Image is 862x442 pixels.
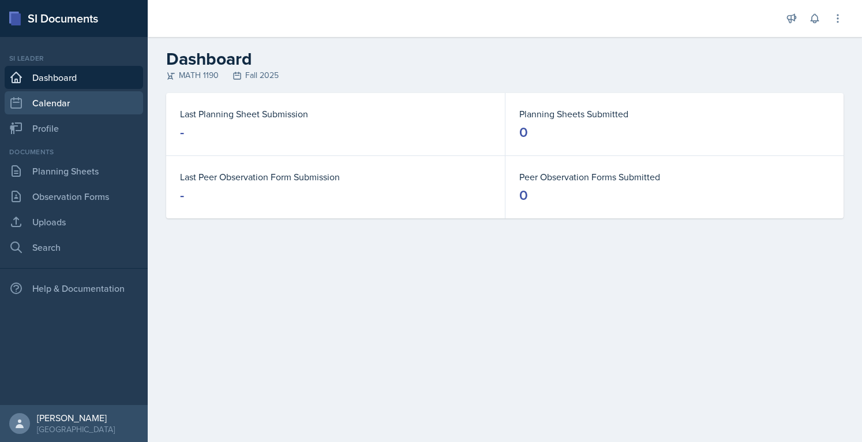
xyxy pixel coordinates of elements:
a: Planning Sheets [5,159,143,183]
div: Help & Documentation [5,277,143,300]
a: Uploads [5,210,143,233]
a: Profile [5,117,143,140]
a: Search [5,236,143,259]
a: Observation Forms [5,185,143,208]
div: Si leader [5,53,143,64]
div: [PERSON_NAME] [37,412,115,424]
div: 0 [519,186,528,205]
dt: Last Peer Observation Form Submission [180,170,491,184]
a: Dashboard [5,66,143,89]
div: - [180,123,184,142]
a: Calendar [5,91,143,114]
dt: Peer Observation Forms Submitted [519,170,830,184]
div: [GEOGRAPHIC_DATA] [37,424,115,435]
div: - [180,186,184,205]
dt: Last Planning Sheet Submission [180,107,491,121]
div: MATH 1190 Fall 2025 [166,69,844,81]
h2: Dashboard [166,49,844,69]
dt: Planning Sheets Submitted [519,107,830,121]
div: Documents [5,147,143,157]
div: 0 [519,123,528,142]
